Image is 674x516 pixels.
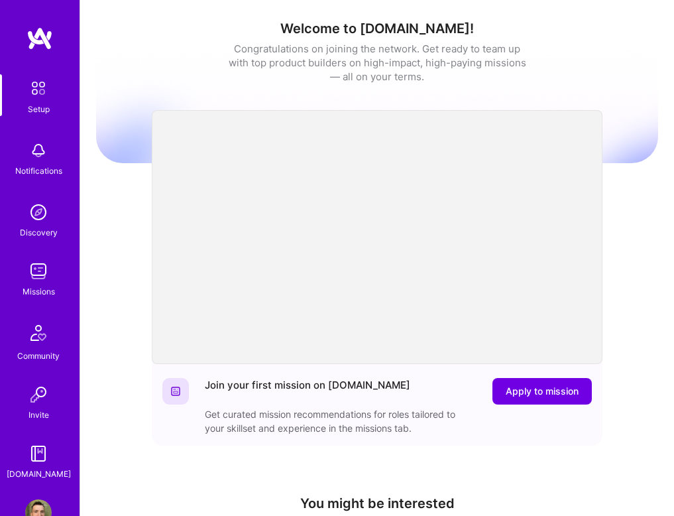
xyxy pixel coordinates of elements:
[25,137,52,164] img: bell
[23,285,55,298] div: Missions
[205,407,470,435] div: Get curated mission recommendations for roles tailored to your skillset and experience in the mis...
[7,467,71,481] div: [DOMAIN_NAME]
[25,74,52,102] img: setup
[23,317,54,349] img: Community
[28,102,50,116] div: Setup
[25,199,52,226] img: discovery
[20,226,58,239] div: Discovery
[170,386,181,397] img: Website
[506,385,579,398] span: Apply to mission
[25,381,52,408] img: Invite
[25,258,52,285] img: teamwork
[228,42,526,84] div: Congratulations on joining the network. Get ready to team up with top product builders on high-im...
[152,110,602,364] iframe: video
[492,378,592,405] button: Apply to mission
[15,164,62,178] div: Notifications
[27,27,53,50] img: logo
[17,349,60,363] div: Community
[205,378,410,405] div: Join your first mission on [DOMAIN_NAME]
[28,408,49,422] div: Invite
[152,495,602,511] h4: You might be interested
[25,440,52,467] img: guide book
[96,21,658,36] h1: Welcome to [DOMAIN_NAME]!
